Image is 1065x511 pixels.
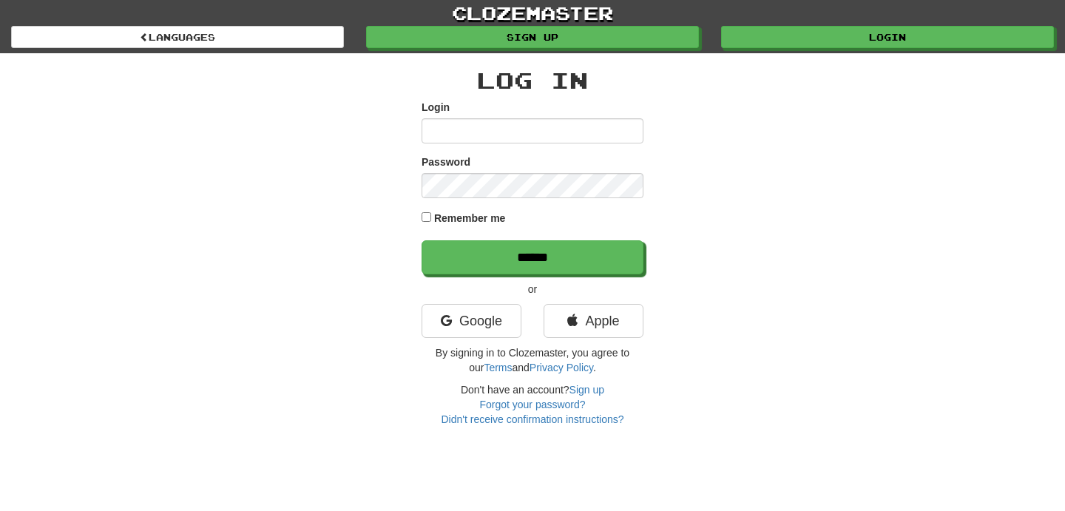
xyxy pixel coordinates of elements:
div: Don't have an account? [422,382,643,427]
a: Didn't receive confirmation instructions? [441,413,623,425]
a: Languages [11,26,344,48]
a: Sign up [366,26,699,48]
a: Terms [484,362,512,373]
a: Google [422,304,521,338]
label: Remember me [434,211,506,226]
a: Sign up [569,384,604,396]
a: Apple [544,304,643,338]
p: By signing in to Clozemaster, you agree to our and . [422,345,643,375]
a: Login [721,26,1054,48]
label: Password [422,155,470,169]
label: Login [422,100,450,115]
a: Forgot your password? [479,399,585,410]
h2: Log In [422,68,643,92]
p: or [422,282,643,297]
a: Privacy Policy [530,362,593,373]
